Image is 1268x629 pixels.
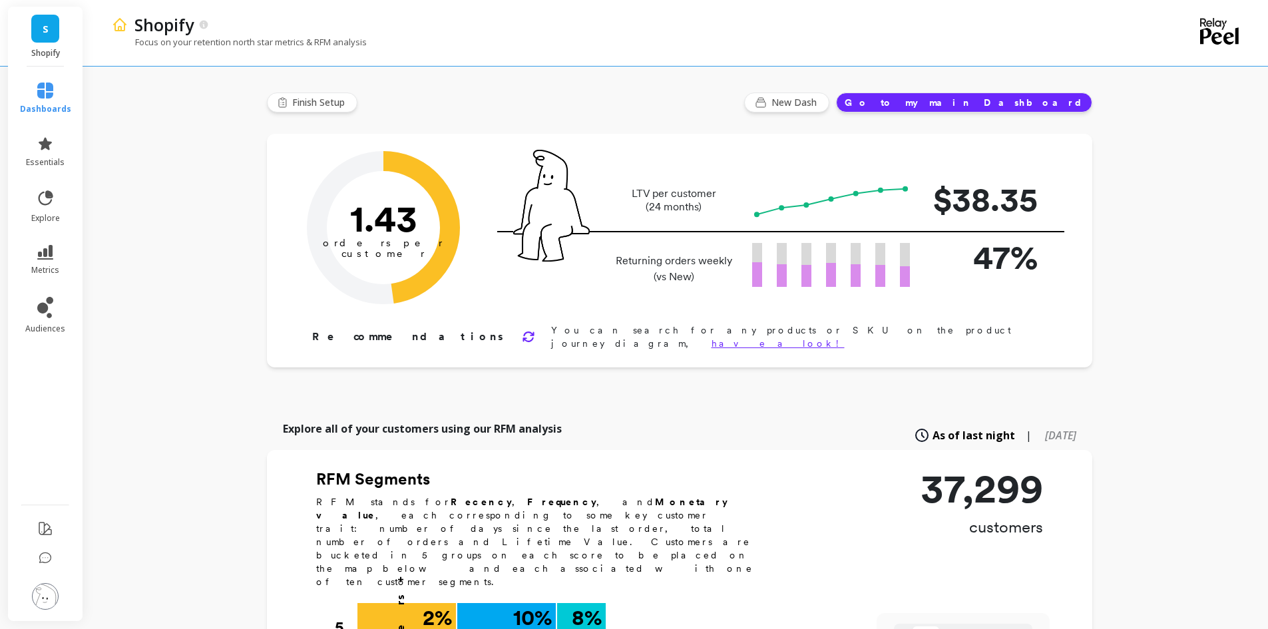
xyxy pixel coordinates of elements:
[513,607,552,628] p: 10 %
[283,421,562,437] p: Explore all of your customers using our RFM analysis
[341,248,425,260] tspan: customer
[26,157,65,168] span: essentials
[25,323,65,334] span: audiences
[921,469,1043,509] p: 37,299
[931,174,1038,224] p: $38.35
[513,150,590,262] img: pal seatted on line
[267,93,357,112] button: Finish Setup
[323,237,444,249] tspan: orders per
[1026,427,1032,443] span: |
[423,607,452,628] p: 2 %
[292,96,349,109] span: Finish Setup
[312,329,506,345] p: Recommendations
[134,13,194,36] p: Shopify
[933,427,1015,443] span: As of last night
[771,96,821,109] span: New Dash
[572,607,602,628] p: 8 %
[744,93,829,112] button: New Dash
[20,104,71,114] span: dashboards
[551,323,1050,350] p: You can search for any products or SKU on the product journey diagram,
[527,497,596,507] b: Frequency
[612,187,736,214] p: LTV per customer (24 months)
[931,232,1038,282] p: 47%
[921,517,1043,538] p: customers
[316,495,769,588] p: RFM stands for , , and , each corresponding to some key customer trait: number of days since the ...
[31,213,60,224] span: explore
[43,21,49,37] span: S
[349,196,417,240] text: 1.43
[316,469,769,490] h2: RFM Segments
[21,48,70,59] p: Shopify
[712,338,845,349] a: have a look!
[112,36,367,48] p: Focus on your retention north star metrics & RFM analysis
[1045,428,1076,443] span: [DATE]
[32,583,59,610] img: profile picture
[836,93,1092,112] button: Go to my main Dashboard
[612,253,736,285] p: Returning orders weekly (vs New)
[451,497,512,507] b: Recency
[31,265,59,276] span: metrics
[112,17,128,33] img: header icon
